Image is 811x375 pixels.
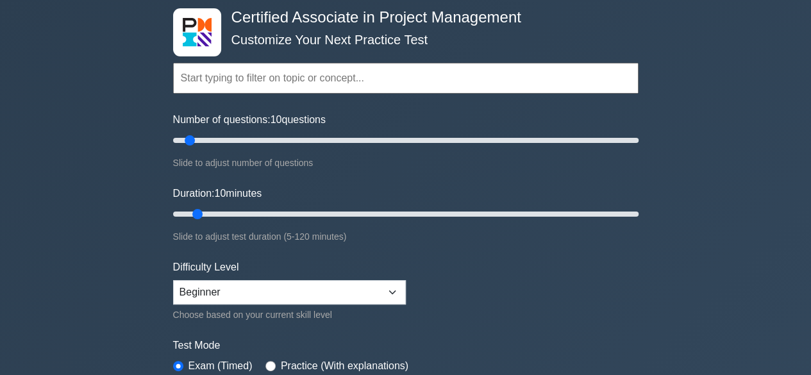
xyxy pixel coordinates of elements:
h4: Certified Associate in Project Management [226,8,576,27]
label: Difficulty Level [173,260,239,275]
input: Start typing to filter on topic or concept... [173,63,639,94]
div: Slide to adjust number of questions [173,155,639,171]
div: Slide to adjust test duration (5-120 minutes) [173,229,639,244]
span: 10 [271,114,282,125]
label: Test Mode [173,338,639,353]
label: Exam (Timed) [188,358,253,374]
label: Number of questions: questions [173,112,326,128]
span: 10 [214,188,226,199]
label: Duration: minutes [173,186,262,201]
div: Choose based on your current skill level [173,307,406,322]
label: Practice (With explanations) [281,358,408,374]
